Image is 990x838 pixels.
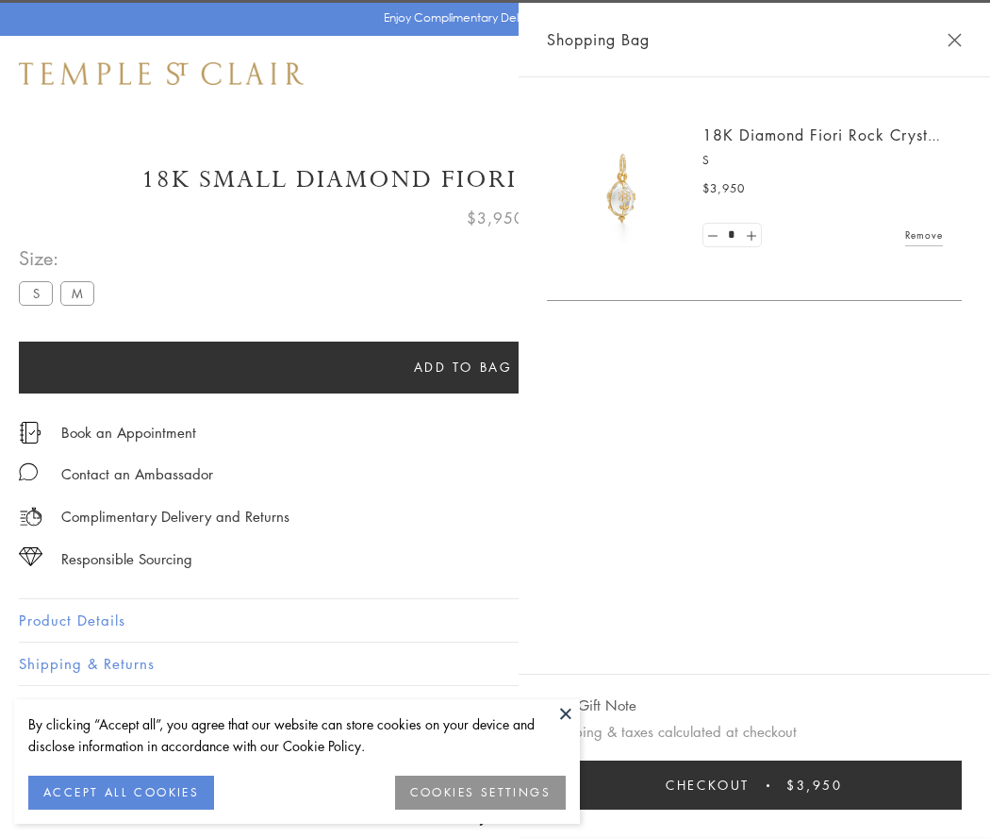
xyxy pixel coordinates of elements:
a: Set quantity to 0 [703,224,722,247]
button: Add Gift Note [547,694,636,717]
img: P51889-E11FIORI [566,132,679,245]
span: $3,950 [467,206,524,230]
div: Responsible Sourcing [61,547,192,571]
h1: 18K Small Diamond Fiori Rock Crystal Amulet [19,163,971,196]
button: COOKIES SETTINGS [395,776,566,810]
a: Remove [905,225,943,245]
span: Shopping Bag [547,27,650,52]
button: Shipping & Returns [19,643,971,685]
span: $3,950 [702,179,745,198]
div: By clicking “Accept all”, you agree that our website can store cookies on your device and disclos... [28,713,566,757]
button: Close Shopping Bag [948,33,962,47]
span: $3,950 [786,775,843,796]
span: Checkout [666,775,750,796]
img: icon_sourcing.svg [19,547,42,566]
button: Product Details [19,599,971,642]
a: Book an Appointment [61,422,196,443]
label: M [60,281,94,305]
a: Set quantity to 2 [741,224,760,247]
img: icon_appointment.svg [19,422,41,444]
button: ACCEPT ALL COOKIES [28,776,214,810]
img: MessageIcon-01_2.svg [19,462,38,481]
span: Size: [19,243,102,274]
label: S [19,281,53,305]
div: Contact an Ambassador [61,462,213,486]
p: Enjoy Complimentary Delivery & Returns [384,8,598,27]
p: S [702,151,943,170]
button: Add to bag [19,342,907,394]
span: Add to bag [414,357,513,377]
button: Gifting [19,686,971,729]
p: Shipping & taxes calculated at checkout [547,720,962,744]
img: icon_delivery.svg [19,505,42,528]
button: Checkout $3,950 [547,761,962,810]
img: Temple St. Clair [19,62,304,85]
p: Complimentary Delivery and Returns [61,505,289,528]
